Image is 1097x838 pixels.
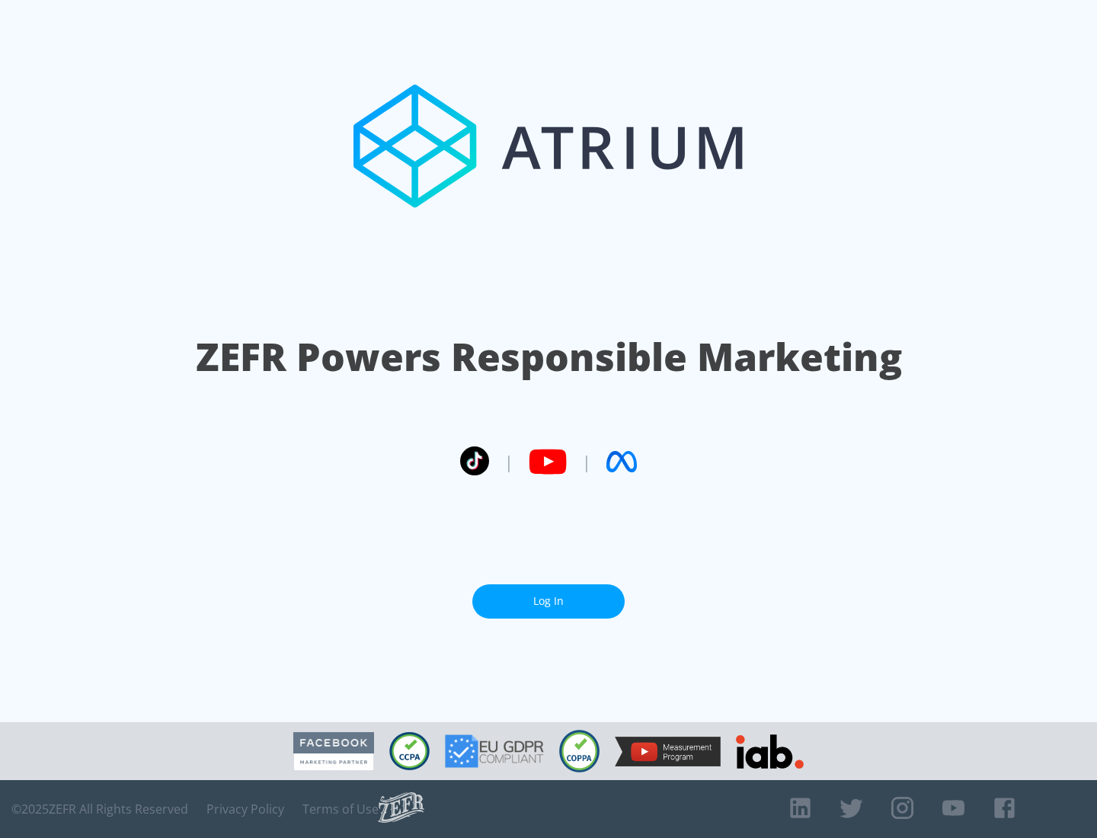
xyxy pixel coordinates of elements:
img: GDPR Compliant [445,734,544,768]
a: Privacy Policy [206,801,284,817]
span: © 2025 ZEFR All Rights Reserved [11,801,188,817]
span: | [582,450,591,473]
img: CCPA Compliant [389,732,430,770]
span: | [504,450,513,473]
img: YouTube Measurement Program [615,737,721,766]
img: Facebook Marketing Partner [293,732,374,771]
img: IAB [736,734,804,769]
a: Log In [472,584,625,619]
h1: ZEFR Powers Responsible Marketing [196,331,902,383]
a: Terms of Use [302,801,379,817]
img: COPPA Compliant [559,730,600,772]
